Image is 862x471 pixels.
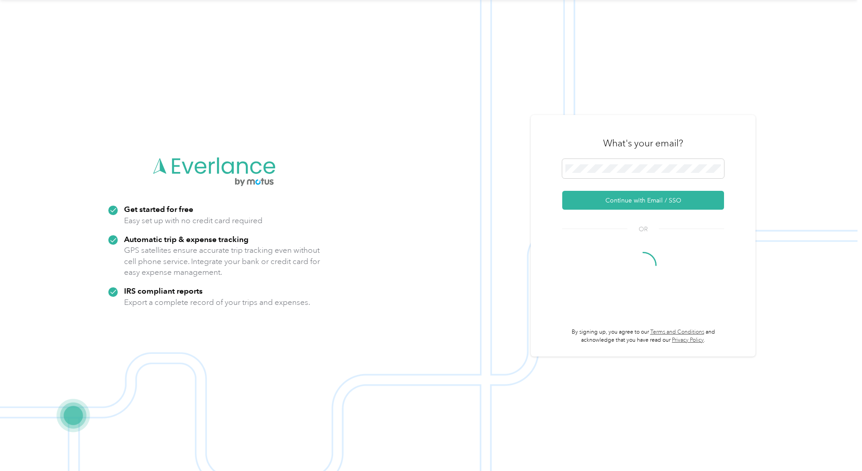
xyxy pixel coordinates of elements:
[562,328,724,344] p: By signing up, you agree to our and acknowledge that you have read our .
[627,224,659,234] span: OR
[124,215,262,226] p: Easy set up with no credit card required
[124,245,320,278] p: GPS satellites ensure accurate trip tracking even without cell phone service. Integrate your bank...
[603,137,683,150] h3: What's your email?
[562,191,724,210] button: Continue with Email / SSO
[672,337,704,343] a: Privacy Policy
[650,329,704,335] a: Terms and Conditions
[124,297,310,308] p: Export a complete record of your trips and expenses.
[812,421,862,471] iframe: Everlance-gr Chat Button Frame
[124,234,249,244] strong: Automatic trip & expense tracking
[124,204,193,214] strong: Get started for free
[124,286,203,295] strong: IRS compliant reports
